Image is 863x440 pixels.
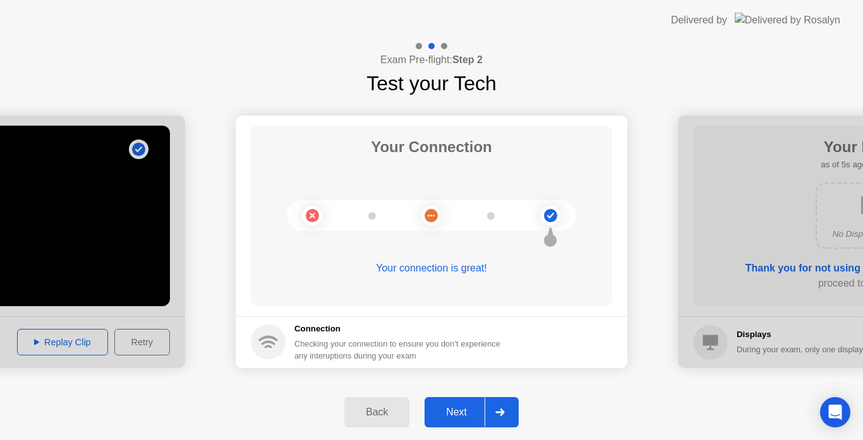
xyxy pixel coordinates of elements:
h1: Your Connection [371,136,492,158]
button: Back [344,397,409,427]
div: Back [348,407,406,418]
button: Next [425,397,519,427]
div: Delivered by [671,13,727,28]
h5: Connection [294,323,508,335]
img: Delivered by Rosalyn [735,13,840,27]
div: Checking your connection to ensure you don’t experience any interuptions during your exam [294,338,508,362]
h1: Test your Tech [366,68,497,98]
div: Next [428,407,485,418]
b: Step 2 [452,54,483,65]
div: Your connection is great! [251,261,612,276]
h4: Exam Pre-flight: [380,52,483,68]
div: Open Intercom Messenger [820,397,850,427]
